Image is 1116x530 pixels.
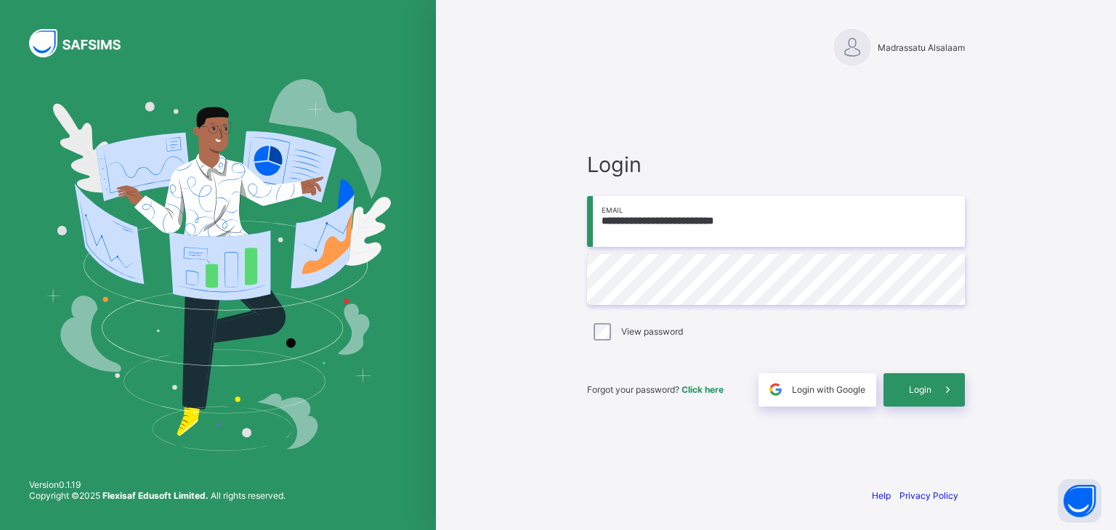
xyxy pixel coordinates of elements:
a: Help [872,490,891,501]
span: Login [587,152,965,177]
a: Click here [682,384,724,395]
span: Forgot your password? [587,384,724,395]
span: Login [909,384,931,395]
img: google.396cfc9801f0270233282035f929180a.svg [767,381,784,398]
button: Open asap [1058,479,1101,523]
label: View password [621,326,683,337]
span: Copyright © 2025 All rights reserved. [29,490,286,501]
span: Madrassatu Alsalaam [878,42,965,53]
span: Version 0.1.19 [29,479,286,490]
span: Login with Google [792,384,865,395]
strong: Flexisaf Edusoft Limited. [102,490,209,501]
a: Privacy Policy [899,490,958,501]
img: Hero Image [45,79,391,451]
img: SAFSIMS Logo [29,29,138,57]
